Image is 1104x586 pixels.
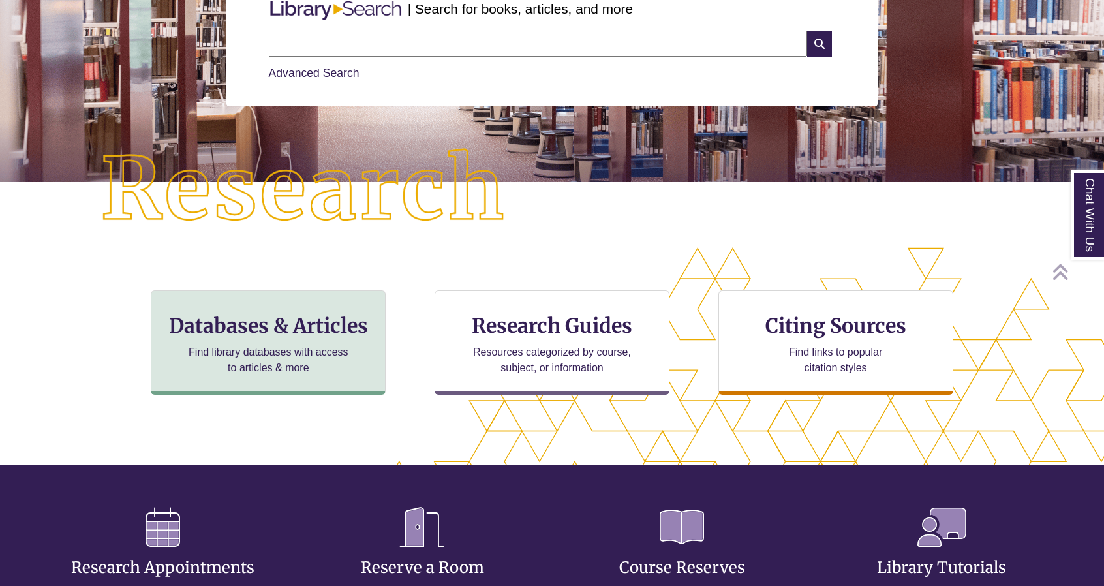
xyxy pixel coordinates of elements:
[877,526,1006,578] a: Library Tutorials
[183,345,354,376] p: Find library databases with access to articles & more
[807,31,832,57] i: Search
[718,290,953,395] a: Citing Sources Find links to popular citation styles
[467,345,637,376] p: Resources categorized by course, subject, or information
[772,345,899,376] p: Find links to popular citation styles
[151,290,386,395] a: Databases & Articles Find library databases with access to articles & more
[55,104,552,277] img: Research
[162,313,375,338] h3: Databases & Articles
[269,67,360,80] a: Advanced Search
[1052,263,1101,281] a: Back to Top
[619,526,745,578] a: Course Reserves
[361,526,484,578] a: Reserve a Room
[71,526,254,578] a: Research Appointments
[756,313,915,338] h3: Citing Sources
[446,313,658,338] h3: Research Guides
[435,290,669,395] a: Research Guides Resources categorized by course, subject, or information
